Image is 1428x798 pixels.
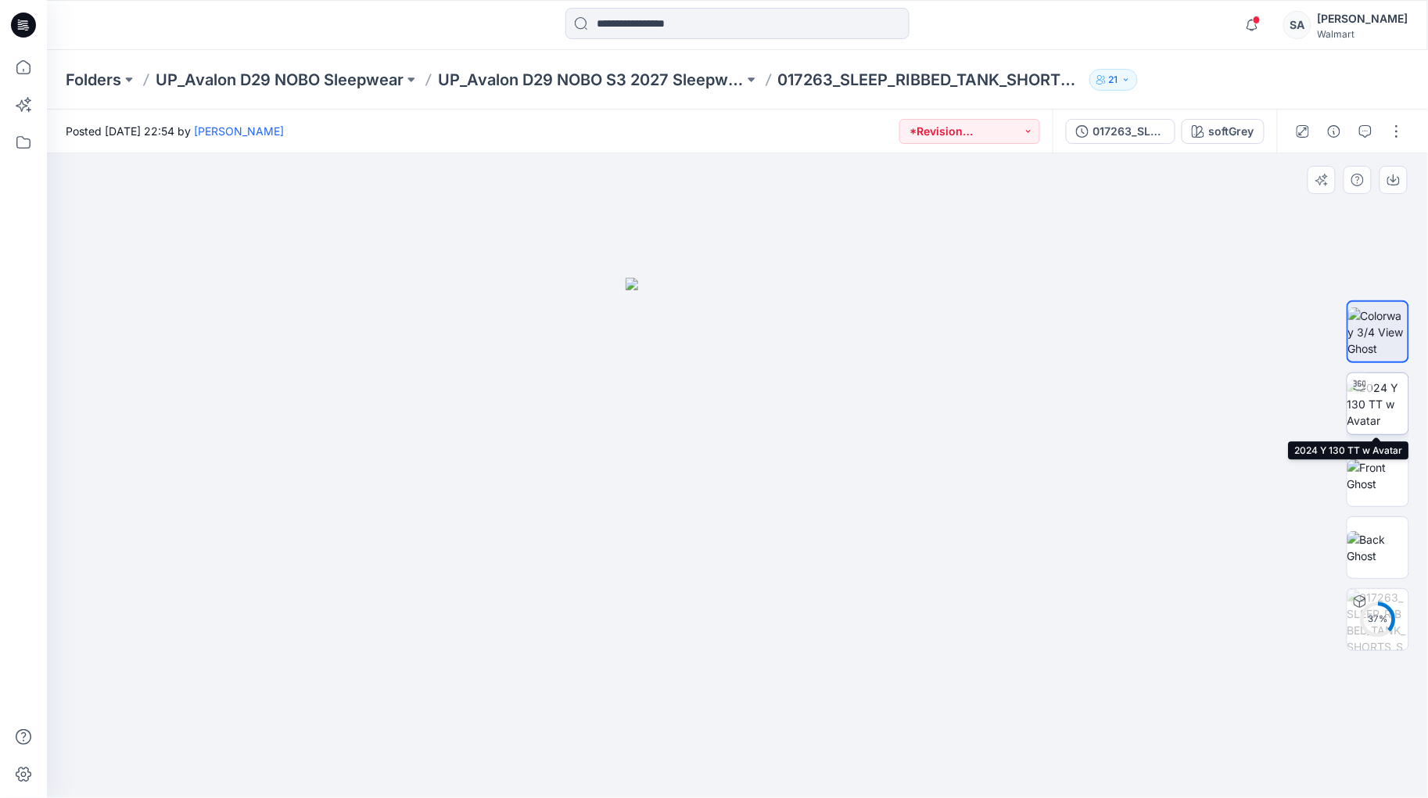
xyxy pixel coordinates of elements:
div: 017263_SLEEP_RIBBED_TANK_SHORTS_SET [1093,123,1165,140]
div: softGrey [1209,123,1254,140]
img: Front Ghost [1347,459,1408,492]
p: 21 [1109,71,1118,88]
button: 21 [1089,69,1138,91]
button: Details [1322,119,1347,144]
a: UP_Avalon D29 NOBO Sleepwear [156,69,404,91]
img: Colorway 3/4 View Ghost [1348,307,1408,357]
img: 2024 Y 130 TT w Avatar [1347,379,1408,429]
img: eyJhbGciOiJIUzI1NiIsImtpZCI6IjAiLCJzbHQiOiJzZXMiLCJ0eXAiOiJKV1QifQ.eyJkYXRhIjp7InR5cGUiOiJzdG9yYW... [626,278,849,798]
div: Walmart [1318,28,1408,40]
div: SA [1283,11,1311,39]
a: [PERSON_NAME] [194,124,284,138]
img: 017263_SLEEP_RIBBED_TANK_SHORTS_SET softGrey [1347,589,1408,650]
img: Back Ghost [1347,531,1408,564]
button: 017263_SLEEP_RIBBED_TANK_SHORTS_SET [1066,119,1175,144]
div: [PERSON_NAME] [1318,9,1408,28]
div: 37 % [1359,613,1397,626]
p: 017263_SLEEP_RIBBED_TANK_SHORTS_SET [778,69,1084,91]
a: Folders [66,69,121,91]
span: Posted [DATE] 22:54 by [66,123,284,139]
button: softGrey [1182,119,1265,144]
a: UP_Avalon D29 NOBO S3 2027 Sleepwear [438,69,744,91]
